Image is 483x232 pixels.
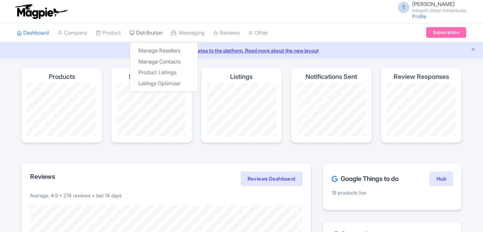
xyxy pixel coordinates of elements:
[4,47,479,54] a: We made some updates to the platform. Read more about the new layout
[30,192,302,199] p: Average: 4.9 • 274 reviews • last 14 days
[130,67,198,78] a: Product Listings
[398,2,409,13] span: T
[248,23,268,43] a: Other
[213,23,240,43] a: Reviews
[130,23,162,43] a: Distribution
[394,73,449,80] h4: Review Responses
[96,23,121,43] a: Product
[129,73,174,80] h4: Product Scores
[49,73,75,80] h4: Products
[332,189,453,196] p: 18 products live
[412,13,426,19] a: Profile
[130,78,198,89] a: Listings Optimizer
[58,23,87,43] a: Company
[17,23,49,43] a: Dashboard
[241,172,302,186] a: Reviews Dashboard
[412,8,466,13] small: Intrepid Urban Adventures
[306,73,357,80] h4: Notifications Sent
[430,172,453,186] a: Hub
[426,27,466,38] a: Subscription
[171,23,205,43] a: Messaging
[230,73,253,80] h4: Listings
[13,4,69,19] img: logo-ab69f6fb50320c5b225c76a69d11143b.png
[332,175,399,182] h2: Google Things to do
[130,56,198,67] a: Manage Contacts
[412,1,455,7] span: [PERSON_NAME]
[30,173,55,180] h2: Reviews
[130,45,198,56] a: Manage Resellers
[394,1,466,13] a: T [PERSON_NAME] Intrepid Urban Adventures
[470,46,476,54] button: Close announcement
